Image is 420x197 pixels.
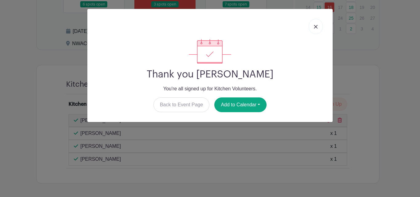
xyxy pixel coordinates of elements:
[92,85,328,93] p: You're all signed up for Kitchen Volunteers.
[92,69,328,80] h2: Thank you [PERSON_NAME]
[189,39,231,64] img: signup_complete-c468d5dda3e2740ee63a24cb0ba0d3ce5d8a4ecd24259e683200fb1569d990c8.svg
[214,97,267,112] button: Add to Calendar
[314,25,318,29] img: close_button-5f87c8562297e5c2d7936805f587ecaba9071eb48480494691a3f1689db116b3.svg
[153,97,210,112] a: Back to Event Page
